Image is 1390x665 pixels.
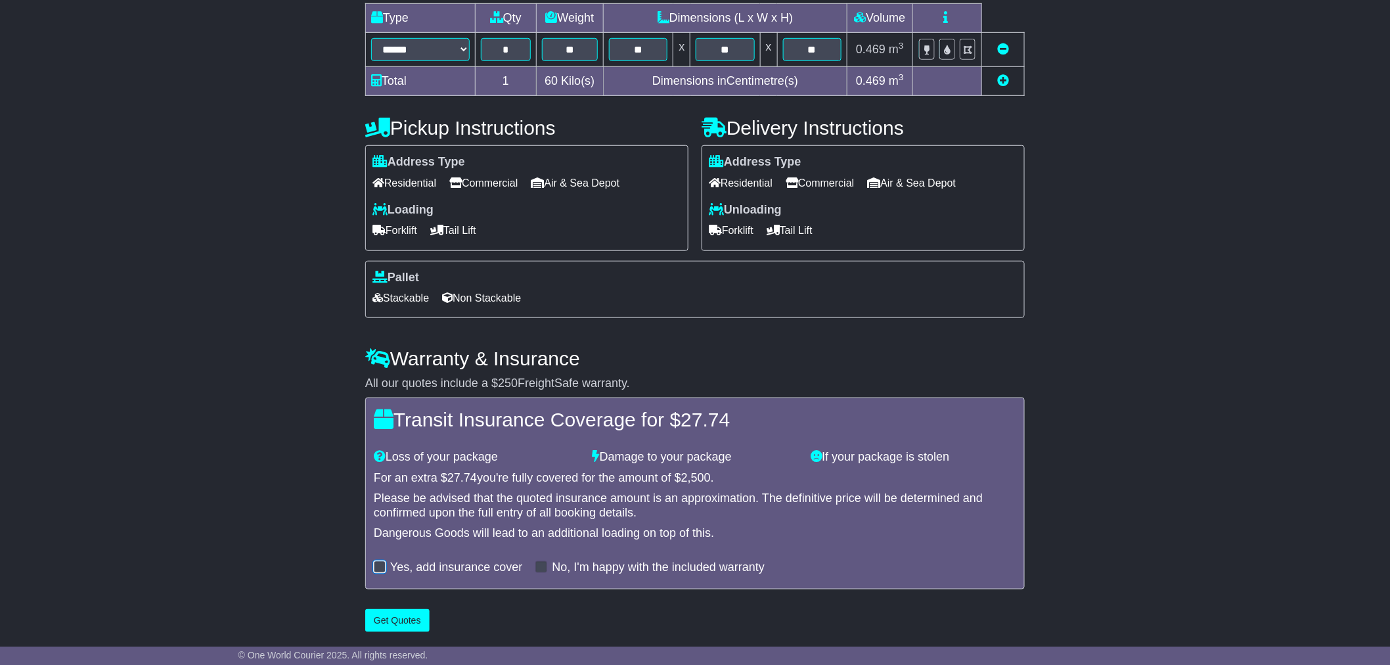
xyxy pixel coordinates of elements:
h4: Pickup Instructions [365,117,688,139]
span: Commercial [449,173,518,193]
span: Forklift [372,220,417,241]
label: Address Type [709,155,801,170]
span: 2,500 [681,471,711,484]
span: Air & Sea Depot [868,173,956,193]
td: Weight [536,4,604,33]
label: Pallet [372,271,419,285]
label: Address Type [372,155,465,170]
span: 0.469 [856,43,886,56]
sup: 3 [899,41,904,51]
div: Dangerous Goods will lead to an additional loading on top of this. [374,526,1016,541]
div: Damage to your package [586,450,805,465]
td: x [673,33,690,67]
span: Residential [372,173,436,193]
span: 27.74 [447,471,477,484]
td: Kilo(s) [536,67,604,96]
span: Tail Lift [430,220,476,241]
span: Stackable [372,288,429,308]
td: Qty [476,4,537,33]
span: 250 [498,377,518,390]
div: For an extra $ you're fully covered for the amount of $ . [374,471,1016,486]
td: Volume [847,4,912,33]
span: 27.74 [681,409,730,430]
td: Type [366,4,476,33]
h4: Delivery Instructions [702,117,1025,139]
button: Get Quotes [365,609,430,632]
span: Forklift [709,220,753,241]
div: If your package is stolen [804,450,1023,465]
a: Remove this item [997,43,1009,56]
sup: 3 [899,72,904,82]
h4: Warranty & Insurance [365,348,1025,369]
div: All our quotes include a $ FreightSafe warranty. [365,377,1025,391]
span: Non Stackable [442,288,521,308]
span: Commercial [786,173,854,193]
a: Add new item [997,74,1009,87]
label: No, I'm happy with the included warranty [552,561,765,575]
span: 60 [545,74,558,87]
td: Dimensions (L x W x H) [604,4,847,33]
h4: Transit Insurance Coverage for $ [374,409,1016,430]
span: Tail Lift [767,220,813,241]
label: Yes, add insurance cover [390,561,522,575]
span: 0.469 [856,74,886,87]
span: Residential [709,173,773,193]
div: Please be advised that the quoted insurance amount is an approximation. The definitive price will... [374,492,1016,520]
td: Total [366,67,476,96]
td: Dimensions in Centimetre(s) [604,67,847,96]
div: Loss of your package [367,450,586,465]
span: m [889,43,904,56]
label: Loading [372,203,434,218]
span: m [889,74,904,87]
label: Unloading [709,203,782,218]
td: 1 [476,67,537,96]
span: Air & Sea Depot [531,173,620,193]
td: x [760,33,777,67]
span: © One World Courier 2025. All rights reserved. [238,650,428,660]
